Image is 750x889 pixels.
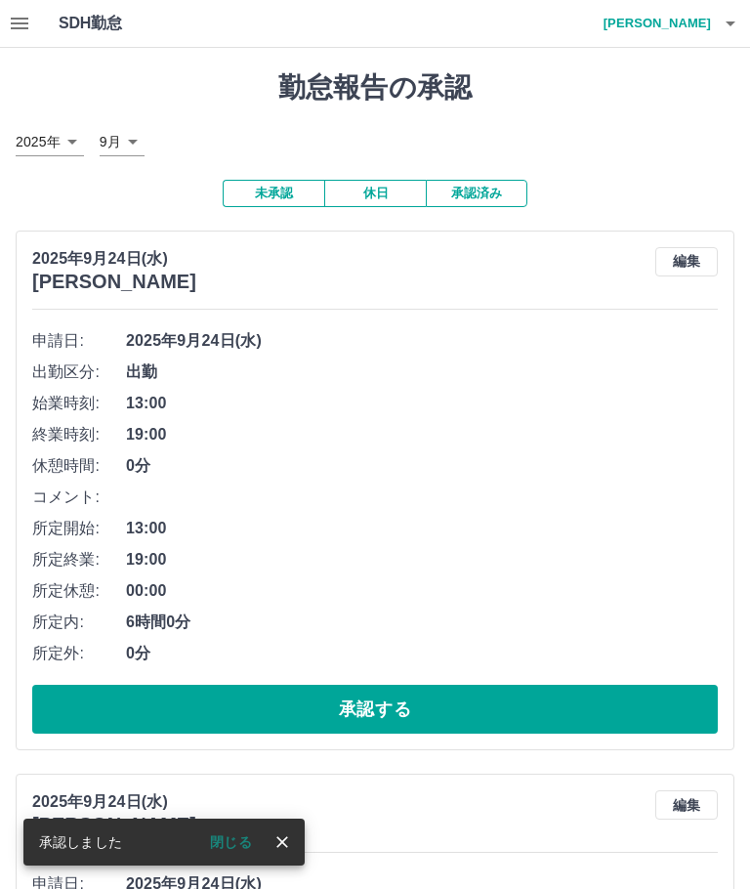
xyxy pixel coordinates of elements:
span: 0分 [126,454,718,478]
span: 19:00 [126,423,718,446]
h3: [PERSON_NAME] [32,814,196,836]
span: 0分 [126,642,718,665]
h3: [PERSON_NAME] [32,271,196,293]
span: 出勤区分: [32,360,126,384]
span: 00:00 [126,579,718,603]
div: 2025年 [16,128,84,156]
span: 19:00 [126,548,718,571]
span: コメント: [32,486,126,509]
button: 休日 [324,180,426,207]
p: 2025年9月24日(水) [32,247,196,271]
span: 出勤 [126,360,718,384]
div: 承認しました [39,825,122,860]
button: 閉じる [194,827,268,857]
span: 所定内: [32,611,126,634]
p: 2025年9月24日(水) [32,790,196,814]
span: 終業時刻: [32,423,126,446]
div: 9月 [100,128,145,156]
button: 承認する [32,685,718,734]
h1: 勤怠報告の承認 [16,71,734,105]
span: 始業時刻: [32,392,126,415]
span: 13:00 [126,517,718,540]
span: 申請日: [32,329,126,353]
span: 2025年9月24日(水) [126,329,718,353]
span: 所定外: [32,642,126,665]
span: 13:00 [126,392,718,415]
button: 未承認 [223,180,324,207]
button: 承認済み [426,180,527,207]
span: 6時間0分 [126,611,718,634]
span: 所定休憩: [32,579,126,603]
button: 編集 [655,247,718,276]
span: 所定終業: [32,548,126,571]
span: 休憩時間: [32,454,126,478]
button: close [268,827,297,857]
button: 編集 [655,790,718,820]
span: 所定開始: [32,517,126,540]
